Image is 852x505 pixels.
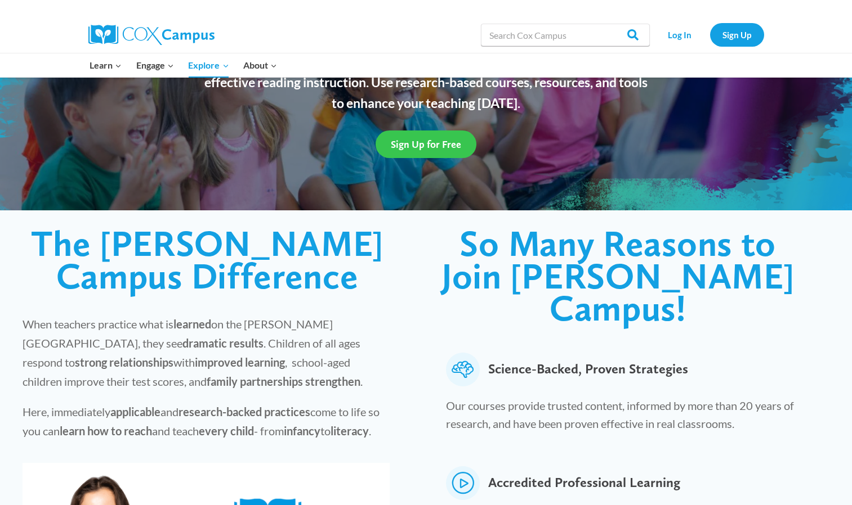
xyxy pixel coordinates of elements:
[391,138,461,150] span: Sign Up for Free
[655,23,704,46] a: Log In
[331,424,369,438] strong: literacy
[441,222,795,330] span: So Many Reasons to Join [PERSON_NAME] Campus!
[488,466,680,500] span: Accredited Professional Learning
[207,375,360,388] strong: family partnerships strengthen
[83,53,284,77] nav: Primary Navigation
[31,222,383,297] span: The [PERSON_NAME] Campus Difference
[655,23,764,46] nav: Secondary Navigation
[710,23,764,46] a: Sign Up
[179,405,310,418] strong: research-backed practices
[60,424,152,438] strong: learn how to reach
[75,355,173,369] strong: strong relationships
[488,353,688,386] span: Science-Backed, Proven Strategies
[182,336,264,350] strong: dramatic results
[23,317,363,388] span: When teachers practice what is on the [PERSON_NAME][GEOGRAPHIC_DATA], they see . Children of all ...
[376,130,476,158] a: Sign Up for Free
[236,53,284,77] button: Child menu of About
[284,424,320,438] strong: infancy
[173,317,211,331] strong: learned
[446,396,821,438] p: Our courses provide trusted content, informed by more than 20 years of research, and have been pr...
[198,51,654,113] p: Learn best practices for building a strong foundation for literacy and teaching effective reading...
[181,53,237,77] button: Child menu of Explore
[129,53,181,77] button: Child menu of Engage
[110,405,160,418] strong: applicable
[88,25,215,45] img: Cox Campus
[83,53,130,77] button: Child menu of Learn
[23,405,380,438] span: Here, immediately and come to life so you can and teach - from to .
[199,424,254,438] strong: every child
[195,355,285,369] strong: improved learning
[481,24,650,46] input: Search Cox Campus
